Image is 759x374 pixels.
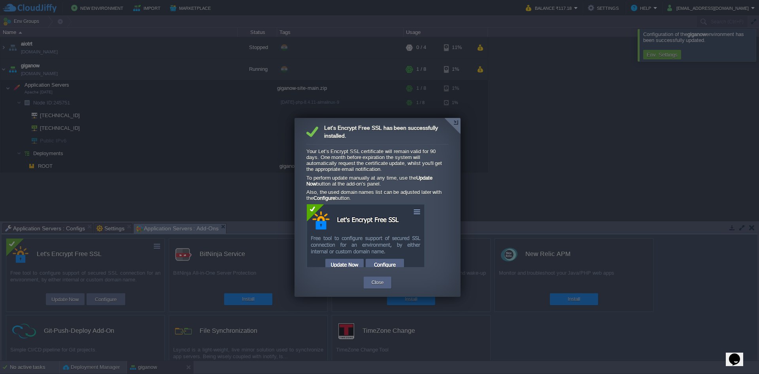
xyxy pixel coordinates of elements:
[306,175,432,187] strong: Update Now
[372,279,384,287] button: Close
[306,148,444,172] p: Your Let’s Encrypt SSL certificate will remain valid for 90 days. One month before expiration the...
[313,195,335,201] strong: Configure
[726,342,751,366] iframe: chat widget
[306,175,444,187] p: To perform update manually at any time, use the button at the add-on’s panel.
[306,124,449,140] label: Let's Encrypt Free SSL has been successfully installed.
[306,189,444,201] p: Also, the used domain names list can be adjusted later with the button.
[306,204,425,277] img: Let's encrypt addon configuration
